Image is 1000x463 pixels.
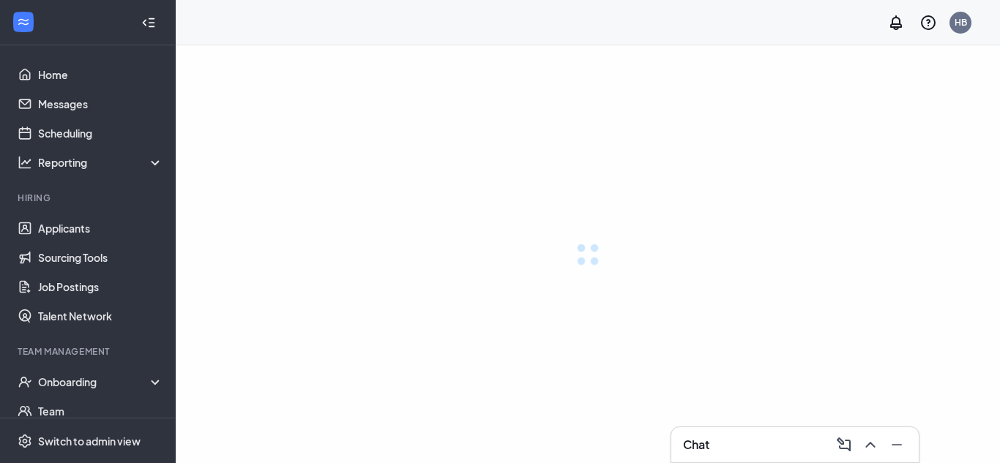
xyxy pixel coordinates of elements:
[18,155,32,170] svg: Analysis
[141,15,156,30] svg: Collapse
[835,436,853,453] svg: ComposeMessage
[888,436,906,453] svg: Minimize
[18,434,32,448] svg: Settings
[38,301,163,331] a: Talent Network
[38,118,163,148] a: Scheduling
[38,434,141,448] div: Switch to admin view
[919,14,937,31] svg: QuestionInfo
[38,396,163,426] a: Team
[38,272,163,301] a: Job Postings
[38,89,163,118] a: Messages
[38,243,163,272] a: Sourcing Tools
[38,155,164,170] div: Reporting
[857,433,881,456] button: ChevronUp
[38,374,164,389] div: Onboarding
[884,433,907,456] button: Minimize
[18,345,160,358] div: Team Management
[18,374,32,389] svg: UserCheck
[887,14,905,31] svg: Notifications
[683,437,709,453] h3: Chat
[18,192,160,204] div: Hiring
[38,60,163,89] a: Home
[862,436,879,453] svg: ChevronUp
[831,433,854,456] button: ComposeMessage
[955,16,967,29] div: HB
[38,214,163,243] a: Applicants
[16,15,31,29] svg: WorkstreamLogo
